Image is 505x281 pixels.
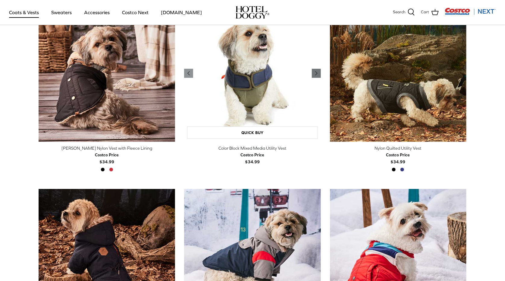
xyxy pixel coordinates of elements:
[330,145,466,152] div: Nylon Quilted Utility Vest
[421,8,439,16] a: Cart
[240,152,264,164] b: $34.99
[95,152,119,158] div: Costco Price
[39,145,175,152] div: [PERSON_NAME] Nylon Vest with Fleece Lining
[393,8,415,16] a: Search
[39,145,175,165] a: [PERSON_NAME] Nylon Vest with Fleece Lining Costco Price$34.99
[386,152,410,164] b: $34.99
[155,2,207,23] a: [DOMAIN_NAME]
[330,5,466,142] a: Nylon Quilted Utility Vest
[46,2,77,23] a: Sweaters
[184,69,193,78] a: Previous
[393,9,405,15] span: Search
[79,2,115,23] a: Accessories
[187,126,318,139] a: Quick buy
[330,145,466,165] a: Nylon Quilted Utility Vest Costco Price$34.99
[184,145,321,152] div: Color Block Mixed Media Utility Vest
[421,9,429,15] span: Cart
[117,2,154,23] a: Costco Next
[240,152,264,158] div: Costco Price
[95,152,119,164] b: $34.99
[445,8,496,15] img: Costco Next
[236,6,269,19] a: hoteldoggy.com hoteldoggycom
[4,2,44,23] a: Coats & Vests
[312,69,321,78] a: Previous
[236,6,269,19] img: hoteldoggycom
[39,5,175,142] a: Melton Nylon Vest with Fleece Lining
[386,152,410,158] div: Costco Price
[184,145,321,165] a: Color Block Mixed Media Utility Vest Costco Price$34.99
[445,11,496,16] a: Visit Costco Next
[184,5,321,142] a: Color Block Mixed Media Utility Vest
